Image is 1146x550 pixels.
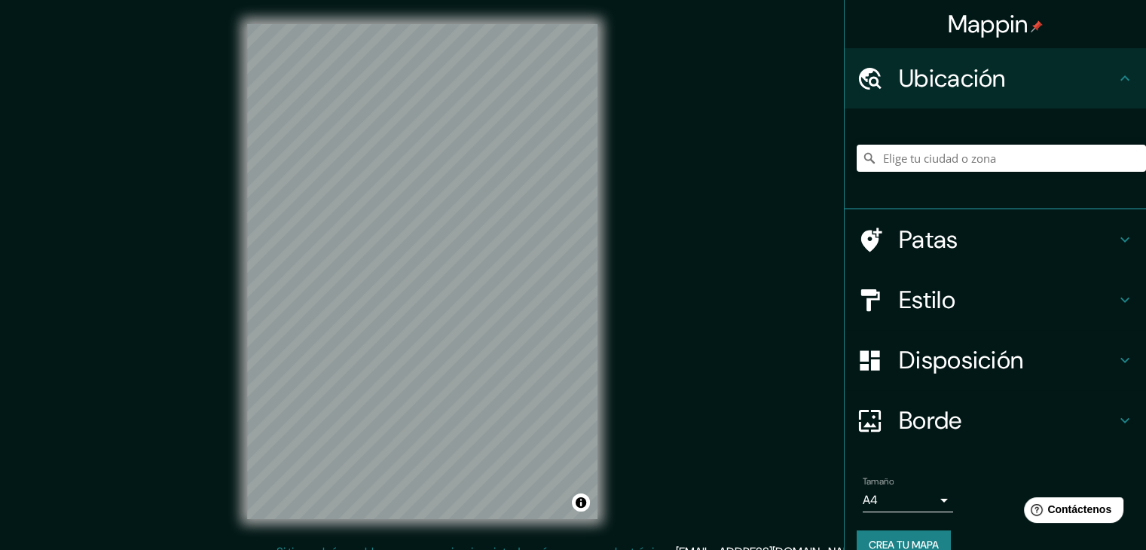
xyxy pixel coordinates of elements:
font: Patas [899,224,958,255]
img: pin-icon.png [1031,20,1043,32]
canvas: Mapa [247,24,597,519]
div: Disposición [845,330,1146,390]
font: Estilo [899,284,955,316]
iframe: Lanzador de widgets de ayuda [1012,491,1129,533]
font: Disposición [899,344,1023,376]
div: Patas [845,209,1146,270]
div: Ubicación [845,48,1146,108]
font: A4 [863,492,878,508]
font: Borde [899,405,962,436]
font: Ubicación [899,63,1006,94]
font: Tamaño [863,475,894,487]
div: Borde [845,390,1146,451]
div: Estilo [845,270,1146,330]
div: A4 [863,488,953,512]
button: Activar o desactivar atribución [572,493,590,512]
font: Mappin [948,8,1028,40]
input: Elige tu ciudad o zona [857,145,1146,172]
